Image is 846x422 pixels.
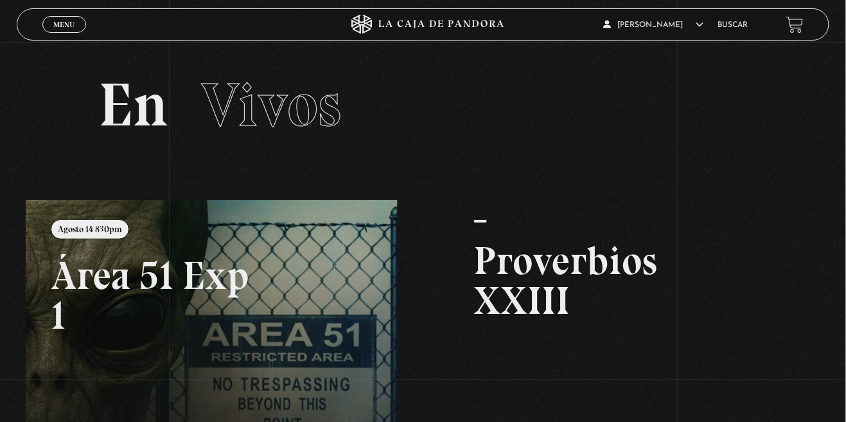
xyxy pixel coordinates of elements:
[53,21,75,28] span: Menu
[98,75,748,136] h2: En
[718,21,748,29] a: Buscar
[786,16,804,33] a: View your shopping cart
[603,21,703,29] span: [PERSON_NAME]
[49,32,80,41] span: Cerrar
[201,68,341,142] span: Vivos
